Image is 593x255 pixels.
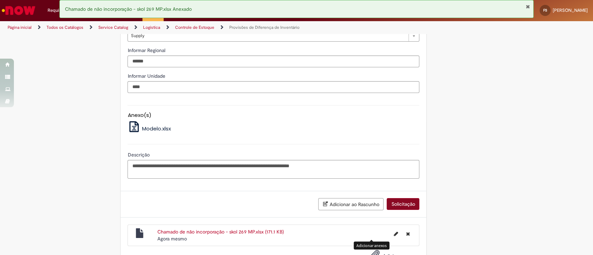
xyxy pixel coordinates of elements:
input: Informar Regional [127,56,419,67]
span: Chamado de não incorporação - skol 269 MP.xlsx Anexado [65,6,192,12]
ul: Trilhas de página [5,21,390,34]
a: Controle de Estoque [175,25,214,30]
a: Provisões de Diferença de Inventário [229,25,299,30]
a: Logistica [143,25,160,30]
span: Requisições [48,7,72,14]
h5: Anexo(s) [127,112,419,118]
span: Descrição [127,152,151,158]
input: Informar Unidade [127,81,419,93]
span: Modelo.xlsx [142,125,171,132]
button: Adicionar ao Rascunho [318,198,384,210]
span: Supply [131,30,405,41]
img: ServiceNow [1,3,36,17]
a: Modelo.xlsx [127,125,171,132]
span: Agora mesmo [157,236,187,242]
button: Excluir Chamado de não incorporação - skol 269 MP.xlsx [402,228,414,239]
span: Informar Unidade [127,73,166,79]
a: Página inicial [8,25,32,30]
span: Informar Regional [127,47,166,53]
a: Chamado de não incorporação - skol 269 MP.xlsx (171.1 KB) [157,229,284,235]
button: Fechar Notificação [525,4,530,9]
button: Solicitação [387,198,419,210]
a: Todos os Catálogos [47,25,83,30]
span: [PERSON_NAME] [553,7,588,13]
button: Editar nome de arquivo Chamado de não incorporação - skol 269 MP.xlsx [389,228,402,239]
div: Adicionar anexos [354,241,389,249]
a: Service Catalog [98,25,128,30]
time: 28/08/2025 07:38:15 [157,236,187,242]
span: FS [543,8,547,12]
textarea: Descrição [127,160,419,179]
